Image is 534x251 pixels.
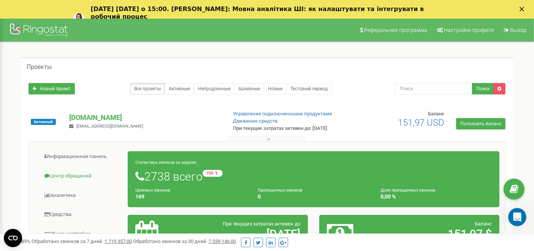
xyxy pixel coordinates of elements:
a: Пополнить баланс [456,118,505,129]
span: При текущих затратах активен до [223,221,300,227]
a: Движение средств [233,118,277,124]
span: Баланс [428,111,444,117]
img: Profile image for Yuliia [73,13,85,26]
small: Статистика звонков за неделю [135,160,196,165]
small: -726 [203,170,223,177]
h2: 151,97 $ [386,228,492,240]
span: Баланс [475,221,492,227]
span: [EMAIL_ADDRESS][DOMAIN_NAME] [76,124,143,129]
h4: 0,00 % [380,194,492,200]
button: Open CMP widget [4,229,22,247]
a: Тестовый период [286,83,332,94]
h4: 0 [258,194,369,200]
b: [DATE] [DATE] о 15:00. [PERSON_NAME]: Мовна аналітика ШІ: як налаштувати та інтегрувати в робочий... [91,5,424,20]
a: Непродленные [194,83,235,94]
p: При текущих затратах активен до: [DATE] [233,125,344,132]
a: Выход [499,19,530,42]
h1: 2738 всего [135,170,492,183]
h2: [DATE] [194,228,300,240]
iframe: Intercom live chat [508,208,526,226]
span: Выход [510,27,526,33]
a: Новый проект [29,83,75,94]
span: Обработано звонков за 7 дней : [32,238,132,244]
a: Новые [264,83,287,94]
a: Управление подключенными продуктами [233,111,332,117]
small: Целевых звонков [135,188,170,193]
span: Настройки профиля [444,27,494,33]
a: Настройки профиля [432,19,498,42]
a: Аналитика [35,186,128,205]
small: Пропущенных звонков [258,188,302,193]
button: Поиск [472,83,494,94]
a: Активные [165,83,194,94]
a: Общие настройки [35,225,128,243]
span: Активный [31,119,56,125]
p: [DOMAIN_NAME] [69,113,220,123]
h4: 169 [135,194,247,200]
a: Архивные [234,83,264,94]
a: Средства [35,205,128,224]
a: Информационная панель [35,147,128,166]
h5: Проекты [27,64,52,70]
input: Поиск [395,83,472,94]
span: Реферальная программа [364,27,427,33]
a: Все проекты [130,83,165,94]
span: Обработано звонков за 30 дней : [133,238,236,244]
a: Реферальная программа [355,19,431,42]
small: Доля пропущенных звонков [380,188,435,193]
span: 151,97 USD [398,117,444,128]
u: 1 719 357,00 [105,238,132,244]
div: Закрыть [520,7,527,11]
u: 7 339 146,00 [209,238,236,244]
a: Центр обращений [35,167,128,185]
